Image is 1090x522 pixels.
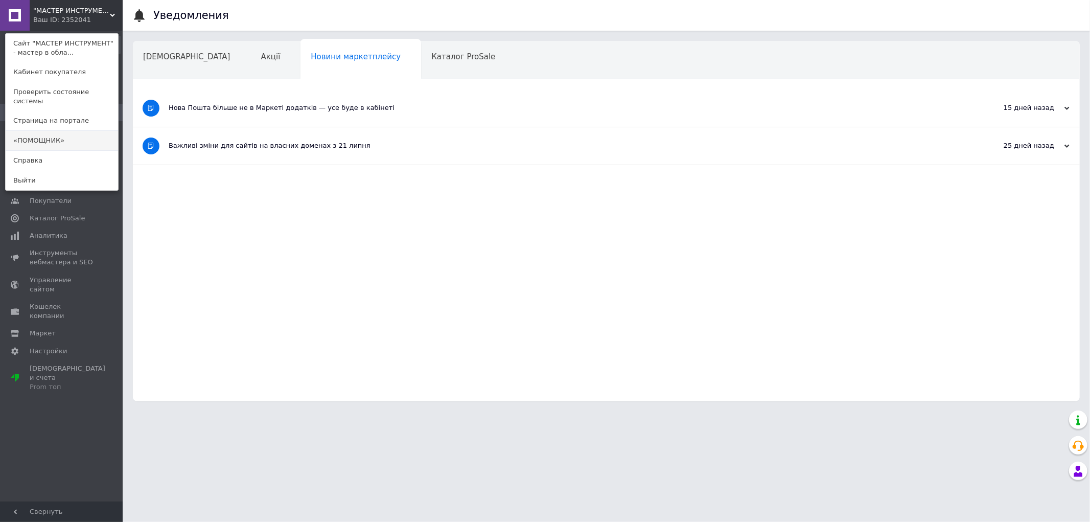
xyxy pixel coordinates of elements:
span: Покупатели [30,196,72,206]
a: Справка [6,151,118,170]
span: Управление сайтом [30,276,95,294]
div: Ваш ID: 2352041 [33,15,76,25]
a: «ПОМОЩНИК» [6,131,118,150]
span: [DEMOGRAPHIC_DATA] [143,52,230,61]
span: Новини маркетплейсу [311,52,401,61]
span: Инструменты вебмастера и SEO [30,248,95,267]
a: Проверить состояние системы [6,82,118,111]
div: Важливі зміни для сайтів на власних доменах з 21 липня [169,141,967,150]
a: Выйти [6,171,118,190]
span: Кошелек компании [30,302,95,321]
span: Акції [261,52,281,61]
div: Нова Пошта більше не в Маркеті додатків — усе буде в кабінеті [169,103,967,112]
h1: Уведомления [153,9,229,21]
span: "МАСТЕР ИНСТРУМЕНТ" - мастер в области инструмента [33,6,110,15]
span: Каталог ProSale [30,214,85,223]
div: 25 дней назад [967,141,1070,150]
span: Настройки [30,347,67,356]
span: Аналитика [30,231,67,240]
a: Страница на портале [6,111,118,130]
div: Prom топ [30,382,105,392]
span: Каталог ProSale [431,52,495,61]
a: Сайт "МАСТЕР ИНСТРУМЕНТ" - мастер в обла... [6,34,118,62]
span: [DEMOGRAPHIC_DATA] и счета [30,364,105,392]
span: Маркет [30,329,56,338]
a: Кабинет покупателя [6,62,118,82]
div: 15 дней назад [967,103,1070,112]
